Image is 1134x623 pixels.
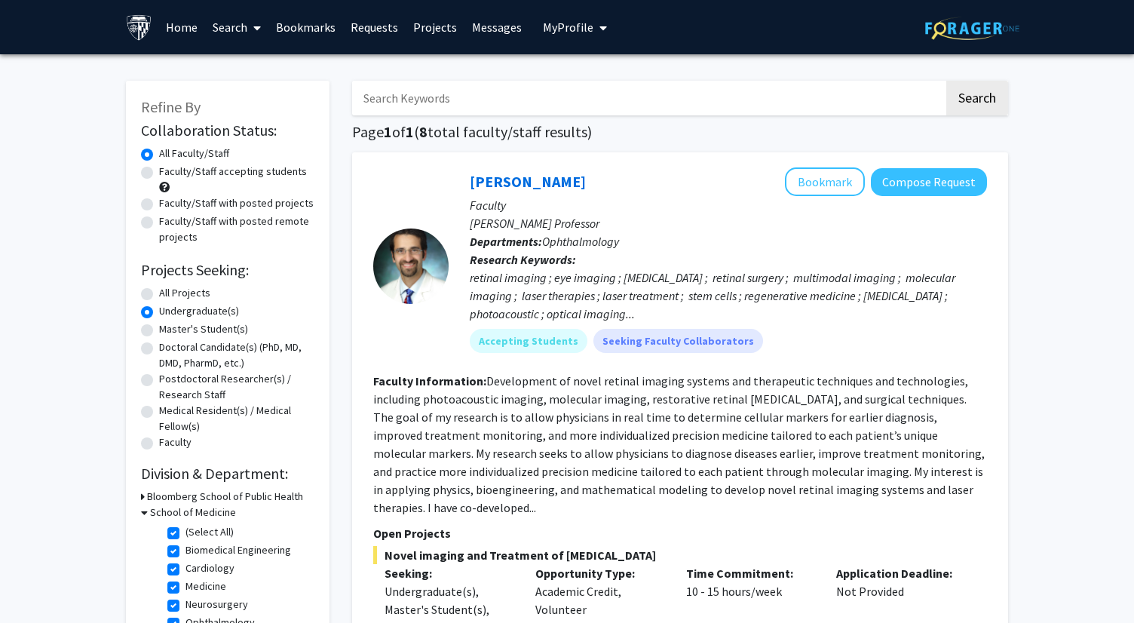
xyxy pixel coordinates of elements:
span: My Profile [543,20,593,35]
a: [PERSON_NAME] [470,172,586,191]
p: Open Projects [373,524,987,542]
h2: Collaboration Status: [141,121,314,140]
h3: Bloomberg School of Public Health [147,489,303,505]
span: Refine By [141,97,201,116]
a: Projects [406,1,464,54]
div: retinal imaging ; eye imaging ; [MEDICAL_DATA] ; retinal surgery ; multimodal imaging ; molecular... [470,269,987,323]
label: Master's Student(s) [159,321,248,337]
mat-chip: Seeking Faculty Collaborators [593,329,763,353]
a: Home [158,1,205,54]
label: Undergraduate(s) [159,303,239,319]
p: [PERSON_NAME] Professor [470,214,987,232]
a: Bookmarks [268,1,343,54]
iframe: Chat [11,555,64,612]
span: 8 [419,122,428,141]
p: Application Deadline: [836,564,964,582]
label: Faculty [159,434,192,450]
label: Faculty/Staff with posted remote projects [159,213,314,245]
img: Johns Hopkins University Logo [126,14,152,41]
fg-read-more: Development of novel retinal imaging systems and therapeutic techniques and technologies, includi... [373,373,985,515]
label: Postdoctoral Researcher(s) / Research Staff [159,371,314,403]
input: Search Keywords [352,81,944,115]
b: Research Keywords: [470,252,576,267]
label: Neurosurgery [185,597,248,612]
h2: Division & Department: [141,465,314,483]
b: Departments: [470,234,542,249]
label: Medical Resident(s) / Medical Fellow(s) [159,403,314,434]
span: 1 [384,122,392,141]
label: Cardiology [185,560,234,576]
button: Compose Request to Yannis Paulus [871,168,987,196]
p: Time Commitment: [686,564,814,582]
a: Search [205,1,268,54]
span: Novel imaging and Treatment of [MEDICAL_DATA] [373,546,987,564]
p: Faculty [470,196,987,214]
label: Medicine [185,578,226,594]
span: Ophthalmology [542,234,619,249]
a: Messages [464,1,529,54]
label: Faculty/Staff accepting students [159,164,307,180]
label: Doctoral Candidate(s) (PhD, MD, DMD, PharmD, etc.) [159,339,314,371]
p: Seeking: [385,564,513,582]
button: Search [946,81,1008,115]
label: Biomedical Engineering [185,542,291,558]
h3: School of Medicine [150,505,236,520]
b: Faculty Information: [373,373,486,388]
label: (Select All) [185,524,234,540]
mat-chip: Accepting Students [470,329,587,353]
label: All Projects [159,285,210,301]
label: All Faculty/Staff [159,146,229,161]
span: 1 [406,122,414,141]
button: Add Yannis Paulus to Bookmarks [785,167,865,196]
p: Opportunity Type: [535,564,664,582]
h1: Page of ( total faculty/staff results) [352,123,1008,141]
a: Requests [343,1,406,54]
label: Faculty/Staff with posted projects [159,195,314,211]
h2: Projects Seeking: [141,261,314,279]
img: ForagerOne Logo [925,17,1019,40]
